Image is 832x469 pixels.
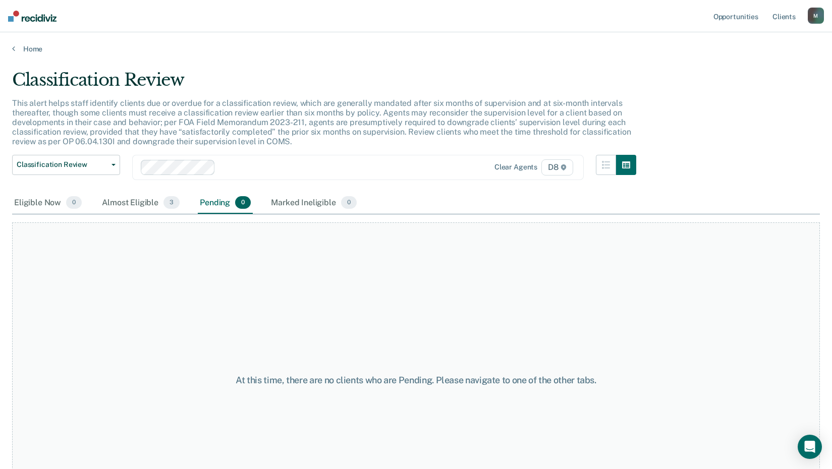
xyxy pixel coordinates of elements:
p: This alert helps staff identify clients due or overdue for a classification review, which are gen... [12,98,631,147]
div: At this time, there are no clients who are Pending. Please navigate to one of the other tabs. [214,375,618,386]
span: 0 [66,196,82,209]
a: Home [12,44,820,53]
div: Eligible Now0 [12,192,84,214]
span: Classification Review [17,160,107,169]
button: M [808,8,824,24]
span: 0 [235,196,251,209]
div: Clear agents [494,163,537,171]
div: Almost Eligible3 [100,192,182,214]
span: 0 [341,196,357,209]
img: Recidiviz [8,11,57,22]
div: Marked Ineligible0 [269,192,359,214]
button: Classification Review [12,155,120,175]
div: Open Intercom Messenger [798,435,822,459]
div: Classification Review [12,70,636,98]
div: Pending0 [198,192,253,214]
span: 3 [163,196,180,209]
span: D8 [541,159,573,175]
